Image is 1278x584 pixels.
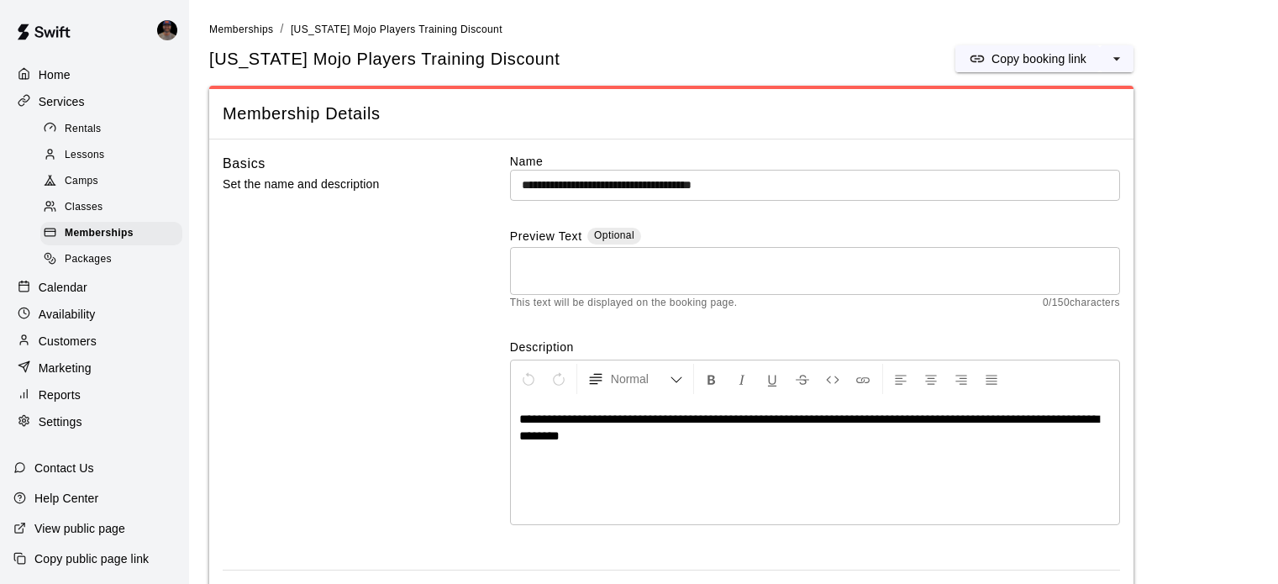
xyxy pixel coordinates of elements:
button: Left Align [886,364,915,394]
a: Marketing [13,355,176,381]
p: Availability [39,306,96,323]
span: Lessons [65,147,105,164]
div: split button [955,45,1133,72]
a: Packages [40,247,189,273]
p: Marketing [39,360,92,376]
p: Customers [39,333,97,350]
button: Center Align [917,364,945,394]
li: / [280,20,283,38]
p: Contact Us [34,460,94,476]
img: Allen Quinney [157,20,177,40]
a: Lessons [40,142,189,168]
button: Undo [514,364,543,394]
a: Services [13,89,176,114]
span: This text will be displayed on the booking page. [510,295,738,312]
p: Help Center [34,490,98,507]
p: Home [39,66,71,83]
button: Insert Link [849,364,877,394]
button: Redo [544,364,573,394]
label: Description [510,339,1120,355]
span: Normal [611,371,670,387]
div: Rentals [40,118,182,141]
span: [US_STATE] Mojo Players Training Discount [291,24,502,35]
a: Rentals [40,116,189,142]
button: Insert Code [818,364,847,394]
div: Allen Quinney [154,13,189,47]
p: View public page [34,520,125,537]
span: Memberships [65,225,134,242]
span: Camps [65,173,98,190]
p: Reports [39,387,81,403]
p: Copy public page link [34,550,149,567]
a: Reports [13,382,176,408]
button: Right Align [947,364,976,394]
button: Justify Align [977,364,1006,394]
p: Services [39,93,85,110]
span: Packages [65,251,112,268]
a: Availability [13,302,176,327]
div: Lessons [40,144,182,167]
div: Camps [40,170,182,193]
button: Format Bold [697,364,726,394]
span: Optional [594,229,634,241]
p: Copy booking link [991,50,1086,67]
a: Calendar [13,275,176,300]
button: Copy booking link [955,45,1100,72]
a: Memberships [209,22,273,35]
span: Membership Details [223,103,1120,125]
p: Settings [39,413,82,430]
a: Home [13,62,176,87]
span: Memberships [209,24,273,35]
p: Calendar [39,279,87,296]
a: Camps [40,169,189,195]
span: Classes [65,199,103,216]
button: select merge strategy [1100,45,1133,72]
button: Format Underline [758,364,786,394]
h6: Basics [223,153,266,175]
span: 0 / 150 characters [1043,295,1120,312]
label: Name [510,153,1120,170]
p: Set the name and description [223,174,456,195]
div: Classes [40,196,182,219]
nav: breadcrumb [209,20,1258,39]
button: Format Italics [728,364,756,394]
a: Customers [13,329,176,354]
div: Memberships [40,222,182,245]
button: Formatting Options [581,364,690,394]
a: Memberships [40,221,189,247]
a: Classes [40,195,189,221]
span: Rentals [65,121,102,138]
span: [US_STATE] Mojo Players Training Discount [209,48,560,71]
button: Format Strikethrough [788,364,817,394]
label: Preview Text [510,228,582,247]
a: Settings [13,409,176,434]
div: Packages [40,248,182,271]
